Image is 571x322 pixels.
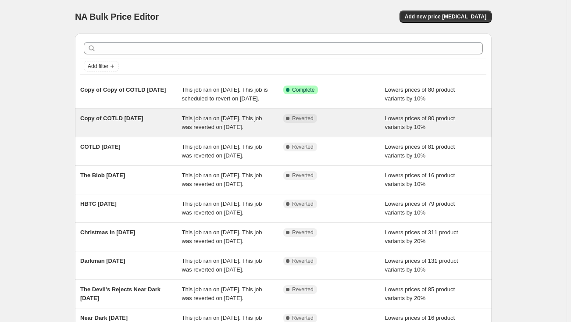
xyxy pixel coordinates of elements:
span: Lowers prices of 311 product variants by 20% [385,229,458,244]
span: Reverted [292,115,314,122]
span: Reverted [292,286,314,293]
span: The Devil's Rejects Near Dark [DATE] [80,286,161,301]
span: Add new price [MEDICAL_DATA] [405,13,486,20]
span: Lowers prices of 16 product variants by 10% [385,172,455,187]
span: This job ran on [DATE]. This job was reverted on [DATE]. [182,200,262,216]
span: Lowers prices of 85 product variants by 20% [385,286,455,301]
span: HBTC [DATE] [80,200,117,207]
button: Add new price [MEDICAL_DATA] [400,11,492,23]
button: Add filter [84,61,119,72]
span: Near Dark [DATE] [80,315,128,321]
span: This job ran on [DATE]. This job was reverted on [DATE]. [182,172,262,187]
span: This job ran on [DATE]. This job was reverted on [DATE]. [182,143,262,159]
span: This job ran on [DATE]. This job was reverted on [DATE]. [182,286,262,301]
span: Lowers prices of 80 product variants by 10% [385,115,455,130]
span: Reverted [292,143,314,150]
span: Lowers prices of 79 product variants by 10% [385,200,455,216]
span: Reverted [292,258,314,265]
span: Lowers prices of 81 product variants by 10% [385,143,455,159]
span: Reverted [292,200,314,208]
span: Reverted [292,229,314,236]
span: Copy of Copy of COTLD [DATE] [80,86,166,93]
span: Reverted [292,172,314,179]
span: This job ran on [DATE]. This job was reverted on [DATE]. [182,229,262,244]
span: Copy of COTLD [DATE] [80,115,143,122]
span: Reverted [292,315,314,322]
span: Complete [292,86,314,93]
span: Christmas in [DATE] [80,229,135,236]
span: Darkman [DATE] [80,258,125,264]
span: COTLD [DATE] [80,143,120,150]
span: NA Bulk Price Editor [75,12,159,21]
span: Lowers prices of 80 product variants by 10% [385,86,455,102]
span: Add filter [88,63,108,70]
span: This job ran on [DATE]. This job was reverted on [DATE]. [182,115,262,130]
span: This job ran on [DATE]. This job was reverted on [DATE]. [182,258,262,273]
span: The Blob [DATE] [80,172,125,179]
span: This job ran on [DATE]. This job is scheduled to revert on [DATE]. [182,86,268,102]
span: Lowers prices of 131 product variants by 10% [385,258,458,273]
